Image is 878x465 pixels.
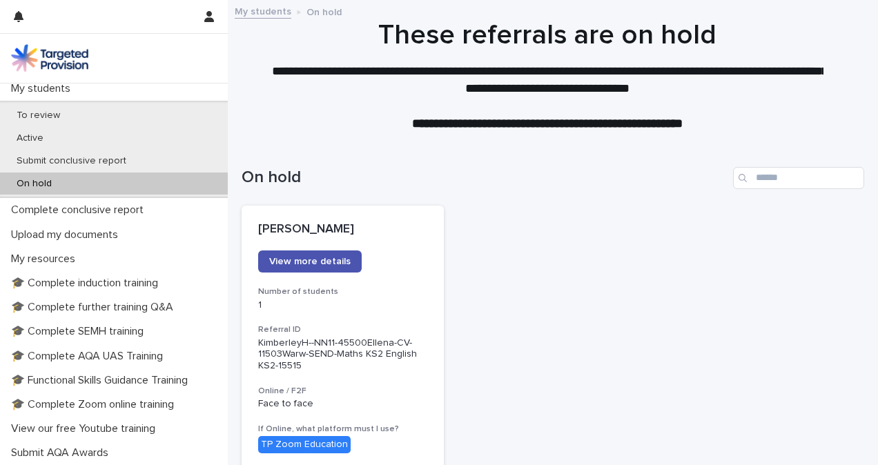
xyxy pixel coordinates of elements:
[6,325,155,338] p: 🎓 Complete SEMH training
[258,398,427,410] p: Face to face
[11,44,88,72] img: M5nRWzHhSzIhMunXDL62
[235,3,291,19] a: My students
[242,19,854,52] h1: These referrals are on hold
[258,299,427,311] p: 1
[258,436,351,453] div: TP Zoom Education
[6,253,86,266] p: My resources
[6,110,71,121] p: To review
[6,301,184,314] p: 🎓 Complete further training Q&A
[258,222,427,237] p: [PERSON_NAME]
[6,228,129,241] p: Upload my documents
[6,178,63,190] p: On hold
[258,250,362,273] a: View more details
[6,422,166,435] p: View our free Youtube training
[242,168,728,188] h1: On hold
[6,132,55,144] p: Active
[258,386,427,397] h3: Online / F2F
[258,424,427,435] h3: If Online, what platform must I use?
[269,257,351,266] span: View more details
[6,155,137,167] p: Submit conclusive report
[258,337,427,372] p: KimberleyH--NN11-45500Ellena-CV-11503Warw-SEND-Maths KS2 English KS2-15515
[6,350,174,363] p: 🎓 Complete AQA UAS Training
[733,167,864,189] input: Search
[258,324,427,335] h3: Referral ID
[6,446,119,459] p: Submit AQA Awards
[6,374,199,387] p: 🎓 Functional Skills Guidance Training
[258,286,427,297] h3: Number of students
[6,82,81,95] p: My students
[6,277,169,290] p: 🎓 Complete induction training
[6,204,155,217] p: Complete conclusive report
[306,3,342,19] p: On hold
[6,398,185,411] p: 🎓 Complete Zoom online training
